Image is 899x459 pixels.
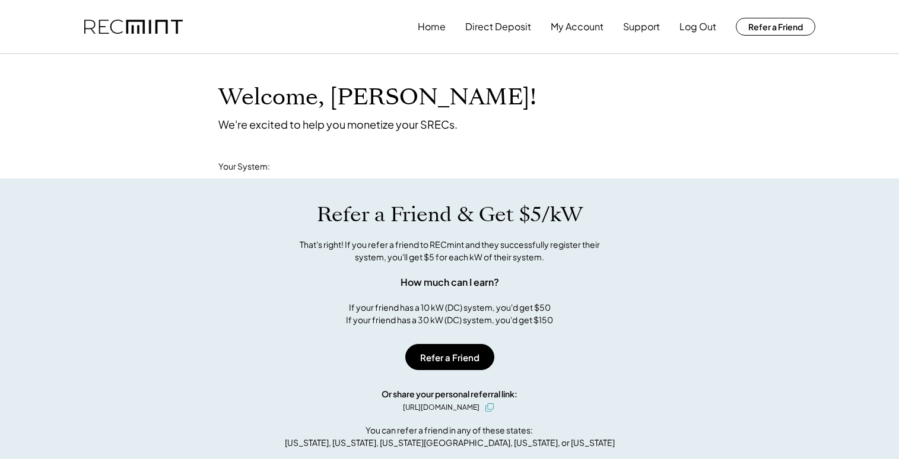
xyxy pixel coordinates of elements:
div: If your friend has a 10 kW (DC) system, you'd get $50 If your friend has a 30 kW (DC) system, you... [346,301,553,326]
div: You can refer a friend in any of these states: [US_STATE], [US_STATE], [US_STATE][GEOGRAPHIC_DATA... [285,424,615,449]
h1: Refer a Friend & Get $5/kW [317,202,583,227]
div: We're excited to help you monetize your SRECs. [218,117,458,131]
div: That's right! If you refer a friend to RECmint and they successfully register their system, you'l... [287,238,613,263]
button: Home [418,15,446,39]
div: Or share your personal referral link: [382,388,517,400]
button: Refer a Friend [405,344,494,370]
button: Direct Deposit [465,15,531,39]
div: Your System: [218,161,270,173]
div: [URL][DOMAIN_NAME] [403,402,479,413]
button: Log Out [679,15,716,39]
button: Refer a Friend [736,18,815,36]
div: How much can I earn? [401,275,499,289]
button: My Account [551,15,603,39]
h1: Welcome, [PERSON_NAME]! [218,84,536,111]
button: Support [623,15,660,39]
button: click to copy [482,400,497,415]
img: recmint-logotype%403x.png [84,20,183,34]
